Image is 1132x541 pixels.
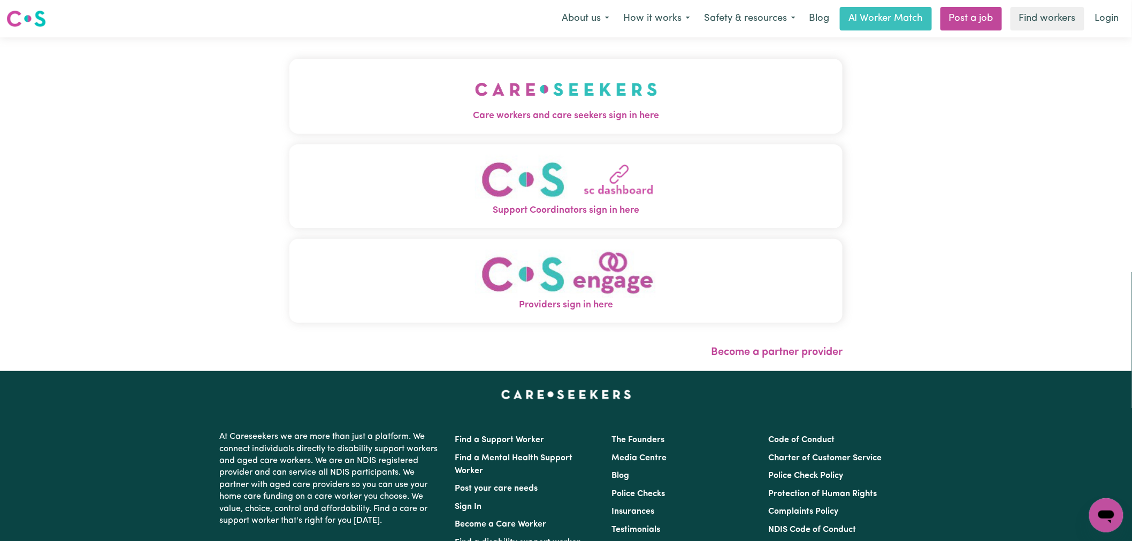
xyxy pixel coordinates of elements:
[501,390,631,399] a: Careseekers home page
[1089,7,1126,30] a: Login
[289,239,843,323] button: Providers sign in here
[611,472,629,480] a: Blog
[611,490,665,498] a: Police Checks
[769,472,844,480] a: Police Check Policy
[289,204,843,218] span: Support Coordinators sign in here
[769,525,856,534] a: NDIS Code of Conduct
[840,7,932,30] a: AI Worker Match
[802,7,836,30] a: Blog
[611,436,664,444] a: The Founders
[711,347,843,358] a: Become a partner provider
[769,454,882,462] a: Charter of Customer Service
[289,109,843,123] span: Care workers and care seekers sign in here
[455,520,546,529] a: Become a Care Worker
[1011,7,1084,30] a: Find workers
[455,484,538,493] a: Post your care needs
[940,7,1002,30] a: Post a job
[555,7,616,30] button: About us
[769,490,877,498] a: Protection of Human Rights
[697,7,802,30] button: Safety & resources
[455,503,481,511] a: Sign In
[289,144,843,228] button: Support Coordinators sign in here
[6,6,46,31] a: Careseekers logo
[289,59,843,134] button: Care workers and care seekers sign in here
[6,9,46,28] img: Careseekers logo
[289,298,843,312] span: Providers sign in here
[455,436,544,444] a: Find a Support Worker
[455,454,572,475] a: Find a Mental Health Support Worker
[611,507,654,516] a: Insurances
[611,525,660,534] a: Testimonials
[611,454,667,462] a: Media Centre
[219,427,442,531] p: At Careseekers we are more than just a platform. We connect individuals directly to disability su...
[769,507,839,516] a: Complaints Policy
[1089,498,1123,532] iframe: Button to launch messaging window
[616,7,697,30] button: How it works
[769,436,835,444] a: Code of Conduct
